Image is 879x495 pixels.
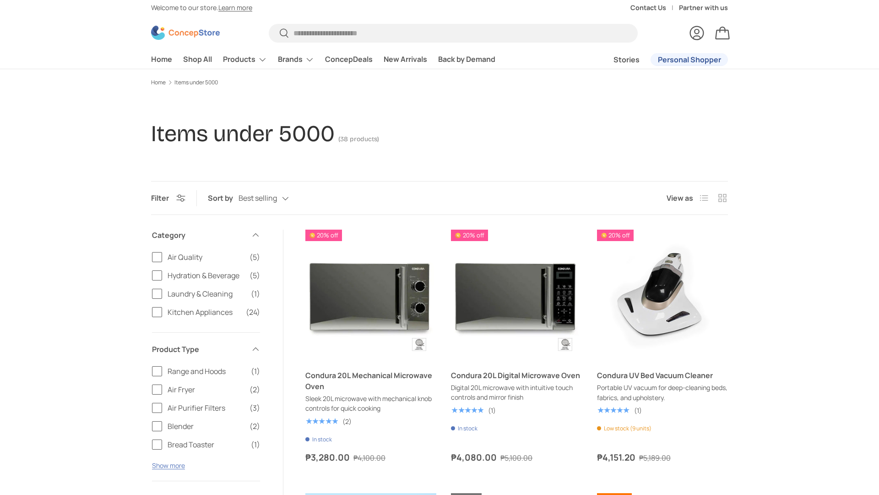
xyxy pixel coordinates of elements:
span: Category [152,230,245,241]
span: (5) [250,270,260,281]
a: Condura 20L Mechanical Microwave Oven [305,370,432,391]
span: (5) [250,252,260,263]
span: (2) [250,384,260,395]
span: (38 products) [338,135,379,143]
span: (24) [246,307,260,318]
a: Condura 20L Digital Microwave Oven [451,230,582,361]
span: Product Type [152,344,245,355]
nav: Breadcrumbs [151,78,728,87]
a: Home [151,50,172,68]
span: Personal Shopper [658,56,721,63]
button: Show more [152,461,185,470]
span: Best selling [239,194,277,203]
span: Filter [151,193,169,203]
a: Personal Shopper [651,53,728,66]
button: Best selling [239,191,307,207]
summary: Products [217,50,272,69]
a: Back by Demand [438,50,495,68]
a: Stories [613,51,640,69]
span: Blender [168,421,244,432]
a: Learn more [218,3,252,12]
span: 20% off [305,230,342,241]
span: Bread Toaster [168,439,245,450]
button: Filter [151,193,185,203]
a: Items under 5000 [174,80,218,85]
span: View as [667,192,693,203]
a: Condura 20L Mechanical Microwave Oven [305,230,436,361]
span: Range and Hoods [168,366,245,377]
span: Hydration & Beverage [168,270,244,281]
summary: Product Type [152,333,260,366]
span: 20% off [597,230,634,241]
span: Laundry & Cleaning [168,288,245,299]
summary: Category [152,219,260,252]
a: Shop All [183,50,212,68]
span: Air Quality [168,252,244,263]
a: Condura 20L Digital Microwave Oven [451,370,580,380]
span: Air Purifier Filters [168,402,244,413]
a: ConcepDeals [325,50,373,68]
a: Contact Us [630,3,679,13]
span: Kitchen Appliances [168,307,240,318]
h1: Items under 5000 [151,120,335,147]
nav: Primary [151,50,495,69]
a: Brands [278,50,314,69]
p: Welcome to our store. [151,3,252,13]
span: (1) [251,366,260,377]
a: Home [151,80,166,85]
span: Air Fryer [168,384,244,395]
a: Condura UV Bed Vacuum Cleaner [597,370,713,380]
img: ConcepStore [151,26,220,40]
span: (1) [251,439,260,450]
a: Products [223,50,267,69]
label: Sort by [208,192,239,203]
span: (2) [250,421,260,432]
span: (3) [250,402,260,413]
a: Partner with us [679,3,728,13]
summary: Brands [272,50,320,69]
a: New Arrivals [384,50,427,68]
nav: Secondary [591,50,728,69]
span: 20% off [451,230,488,241]
span: (1) [251,288,260,299]
a: Condura UV Bed Vacuum Cleaner [597,230,728,361]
